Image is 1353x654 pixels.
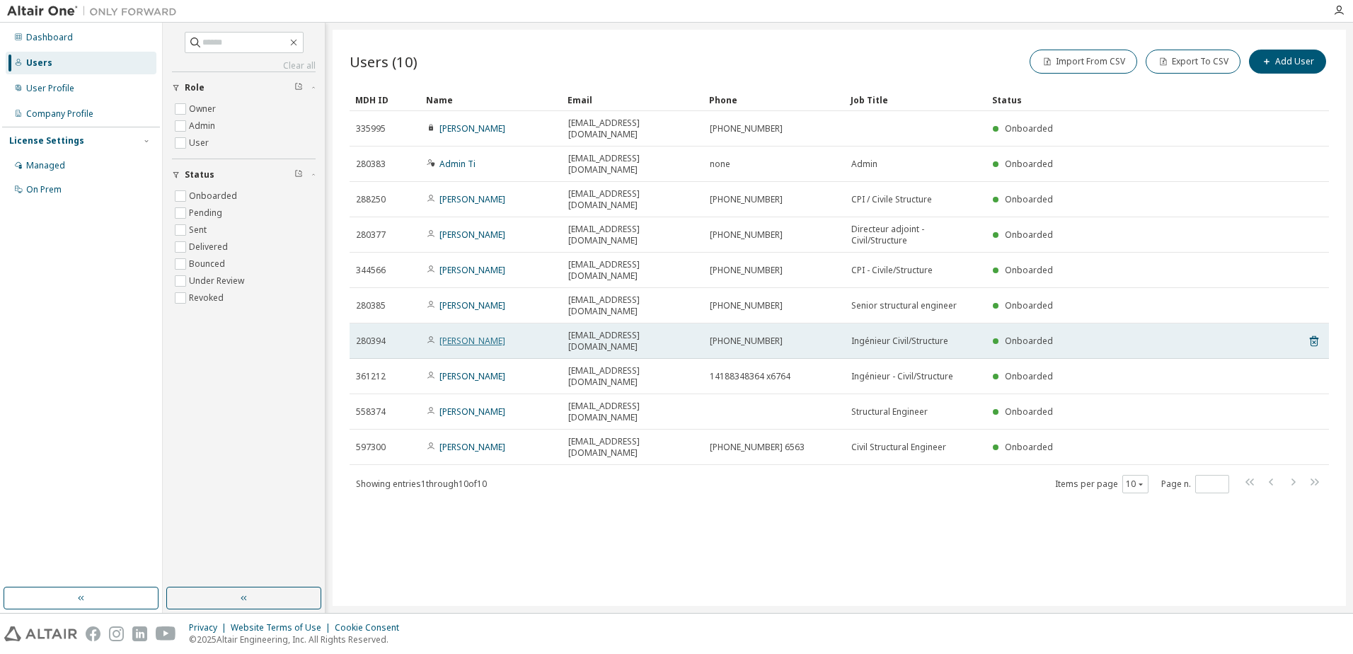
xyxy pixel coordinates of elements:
[356,371,386,382] span: 361212
[710,123,783,134] span: [PHONE_NUMBER]
[1005,335,1053,347] span: Onboarded
[26,32,73,43] div: Dashboard
[851,159,877,170] span: Admin
[851,406,928,418] span: Structural Engineer
[851,88,981,111] div: Job Title
[568,188,697,211] span: [EMAIL_ADDRESS][DOMAIN_NAME]
[568,330,697,352] span: [EMAIL_ADDRESS][DOMAIN_NAME]
[439,158,476,170] a: Admin Ti
[189,117,218,134] label: Admin
[439,122,505,134] a: [PERSON_NAME]
[851,300,957,311] span: Senior structural engineer
[185,169,214,180] span: Status
[851,442,946,453] span: Civil Structural Engineer
[356,265,386,276] span: 344566
[189,188,240,205] label: Onboarded
[156,626,176,641] img: youtube.svg
[851,371,953,382] span: Ingénieur - Civil/Structure
[26,108,93,120] div: Company Profile
[355,88,415,111] div: MDH ID
[568,294,697,317] span: [EMAIL_ADDRESS][DOMAIN_NAME]
[439,335,505,347] a: [PERSON_NAME]
[189,222,209,239] label: Sent
[1005,299,1053,311] span: Onboarded
[439,264,505,276] a: [PERSON_NAME]
[356,442,386,453] span: 597300
[1146,50,1240,74] button: Export To CSV
[710,300,783,311] span: [PHONE_NUMBER]
[439,193,505,205] a: [PERSON_NAME]
[356,159,386,170] span: 280383
[1005,441,1053,453] span: Onboarded
[851,194,932,205] span: CPI / Civile Structure
[26,160,65,171] div: Managed
[356,123,386,134] span: 335995
[356,300,386,311] span: 280385
[189,101,219,117] label: Owner
[109,626,124,641] img: instagram.svg
[568,224,697,246] span: [EMAIL_ADDRESS][DOMAIN_NAME]
[568,365,697,388] span: [EMAIL_ADDRESS][DOMAIN_NAME]
[439,370,505,382] a: [PERSON_NAME]
[1005,122,1053,134] span: Onboarded
[231,622,335,633] div: Website Terms of Use
[568,88,698,111] div: Email
[1030,50,1137,74] button: Import From CSV
[189,289,226,306] label: Revoked
[710,194,783,205] span: [PHONE_NUMBER]
[851,224,980,246] span: Directeur adjoint - Civil/Structure
[185,82,205,93] span: Role
[992,88,1255,111] div: Status
[86,626,100,641] img: facebook.svg
[9,135,84,147] div: License Settings
[356,335,386,347] span: 280394
[294,82,303,93] span: Clear filter
[1005,264,1053,276] span: Onboarded
[568,153,697,176] span: [EMAIL_ADDRESS][DOMAIN_NAME]
[710,442,805,453] span: [PHONE_NUMBER] 6563
[189,205,225,222] label: Pending
[4,626,77,641] img: altair_logo.svg
[189,272,247,289] label: Under Review
[132,626,147,641] img: linkedin.svg
[1005,370,1053,382] span: Onboarded
[710,159,730,170] span: none
[26,83,74,94] div: User Profile
[439,229,505,241] a: [PERSON_NAME]
[356,229,386,241] span: 280377
[189,622,231,633] div: Privacy
[568,259,697,282] span: [EMAIL_ADDRESS][DOMAIN_NAME]
[26,57,52,69] div: Users
[335,622,408,633] div: Cookie Consent
[189,134,212,151] label: User
[294,169,303,180] span: Clear filter
[1126,478,1145,490] button: 10
[1005,158,1053,170] span: Onboarded
[189,256,228,272] label: Bounced
[568,436,697,459] span: [EMAIL_ADDRESS][DOMAIN_NAME]
[851,265,933,276] span: CPI - Civile/Structure
[350,52,418,71] span: Users (10)
[709,88,839,111] div: Phone
[710,335,783,347] span: [PHONE_NUMBER]
[172,72,316,103] button: Role
[7,4,184,18] img: Altair One
[356,406,386,418] span: 558374
[426,88,556,111] div: Name
[1161,475,1229,493] span: Page n.
[189,239,231,256] label: Delivered
[1005,193,1053,205] span: Onboarded
[439,406,505,418] a: [PERSON_NAME]
[851,335,948,347] span: Ingénieur Civil/Structure
[189,633,408,646] p: © 2025 Altair Engineering, Inc. All Rights Reserved.
[1055,475,1148,493] span: Items per page
[172,60,316,71] a: Clear all
[26,184,62,195] div: On Prem
[439,299,505,311] a: [PERSON_NAME]
[710,265,783,276] span: [PHONE_NUMBER]
[1005,406,1053,418] span: Onboarded
[356,194,386,205] span: 288250
[710,371,790,382] span: 14188348364 x6764
[172,159,316,190] button: Status
[1005,229,1053,241] span: Onboarded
